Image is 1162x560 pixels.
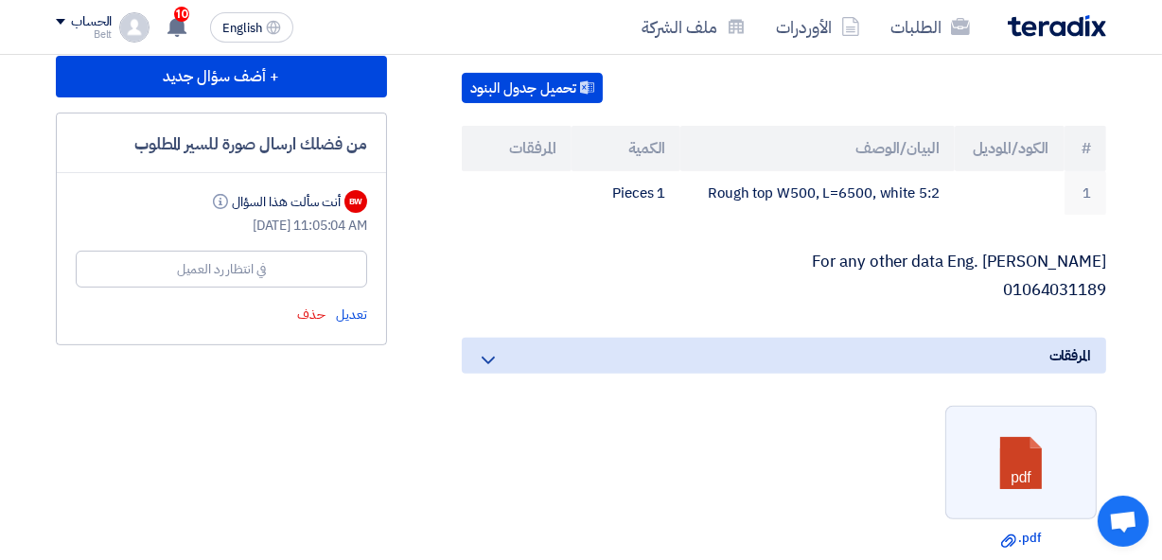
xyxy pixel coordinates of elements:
[462,73,603,103] button: تحميل جدول البنود
[76,216,367,236] div: [DATE] 11:05:04 AM
[680,126,954,171] th: البيان/الوصف
[462,126,572,171] th: المرفقات
[119,12,150,43] img: profile_test.png
[210,12,293,43] button: English
[71,14,112,30] div: الحساب
[297,305,326,324] span: حذف
[344,190,367,213] div: BW
[76,132,367,157] div: من فضلك ارسال صورة للسير المطلوب
[462,281,1106,300] p: 01064031189
[174,7,189,22] span: 10
[1008,15,1106,37] img: Teradix logo
[56,56,387,97] button: + أضف سؤال جديد
[951,529,1091,548] a: .pdf
[222,22,262,35] span: English
[572,126,681,171] th: الكمية
[1049,345,1091,366] span: المرفقات
[626,5,761,49] a: ملف الشركة
[680,171,954,216] td: Rough top W500, L=6500, white 5:2
[1098,496,1149,547] a: Open chat
[572,171,681,216] td: 1 Pieces
[1065,171,1107,216] td: 1
[177,259,265,279] div: في انتظار رد العميل
[56,29,112,40] div: Belt
[209,192,341,212] div: أنت سألت هذا السؤال
[761,5,875,49] a: الأوردرات
[875,5,985,49] a: الطلبات
[955,126,1065,171] th: الكود/الموديل
[1065,126,1107,171] th: #
[336,305,367,324] span: تعديل
[462,253,1106,271] p: For any other data Eng. [PERSON_NAME]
